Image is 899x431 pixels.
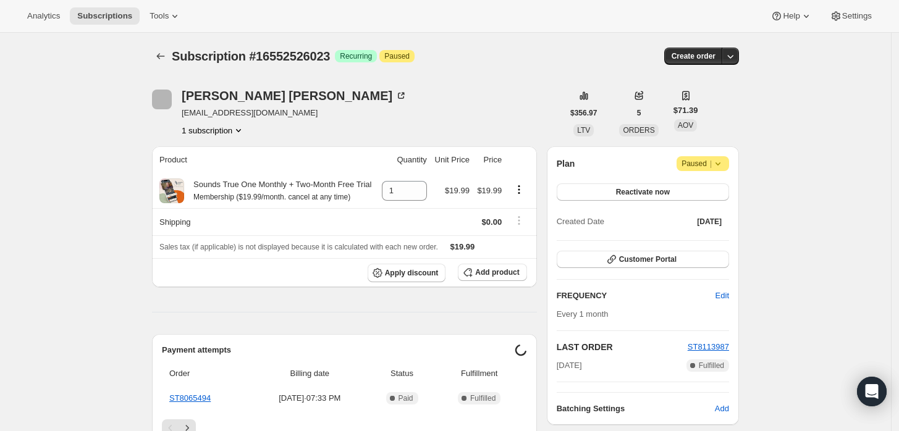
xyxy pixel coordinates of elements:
[162,344,515,356] h2: Payment attempts
[710,159,712,169] span: |
[482,217,502,227] span: $0.00
[20,7,67,25] button: Analytics
[152,208,378,235] th: Shipping
[152,146,378,174] th: Product
[664,48,723,65] button: Create order
[673,104,698,117] span: $71.39
[182,124,245,136] button: Product actions
[458,264,526,281] button: Add product
[563,104,604,122] button: $356.97
[450,242,475,251] span: $19.99
[159,178,184,203] img: product img
[557,183,729,201] button: Reactivate now
[678,121,693,130] span: AOV
[708,286,737,306] button: Edit
[162,360,251,387] th: Order
[255,367,365,380] span: Billing date
[688,341,729,353] button: ST8113987
[431,146,473,174] th: Unit Price
[688,342,729,351] a: ST8113987
[384,51,410,61] span: Paused
[27,11,60,21] span: Analytics
[763,7,819,25] button: Help
[159,243,438,251] span: Sales tax (if applicable) is not displayed because it is calculated with each new order.
[783,11,800,21] span: Help
[570,108,597,118] span: $356.97
[577,126,590,135] span: LTV
[475,267,519,277] span: Add product
[557,290,715,302] h2: FREQUENCY
[699,361,724,370] span: Fulfilled
[509,183,529,196] button: Product actions
[630,104,649,122] button: 5
[142,7,188,25] button: Tools
[715,290,729,302] span: Edit
[557,215,604,228] span: Created Date
[857,377,887,406] div: Open Intercom Messenger
[557,251,729,268] button: Customer Portal
[182,90,407,102] div: [PERSON_NAME] [PERSON_NAME]
[150,11,169,21] span: Tools
[672,51,715,61] span: Create order
[477,186,502,195] span: $19.99
[378,146,431,174] th: Quantity
[70,7,140,25] button: Subscriptions
[690,213,729,230] button: [DATE]
[842,11,872,21] span: Settings
[473,146,505,174] th: Price
[340,51,372,61] span: Recurring
[385,268,439,278] span: Apply discount
[193,193,350,201] small: Membership ($19.99/month. cancel at any time)
[637,108,641,118] span: 5
[255,392,365,404] span: [DATE] · 07:33 PM
[372,367,431,380] span: Status
[152,90,172,109] span: Melanie Mullan
[470,393,496,403] span: Fulfilled
[619,254,677,264] span: Customer Portal
[152,48,169,65] button: Subscriptions
[822,7,879,25] button: Settings
[445,186,470,195] span: $19.99
[368,264,446,282] button: Apply discount
[509,214,529,227] button: Shipping actions
[77,11,132,21] span: Subscriptions
[169,393,211,403] a: ST8065494
[557,359,582,372] span: [DATE]
[707,399,737,419] button: Add
[184,178,371,203] div: Sounds True One Monthly + Two-Month Free Trial
[715,403,729,415] span: Add
[682,157,724,170] span: Paused
[557,341,688,353] h2: LAST ORDER
[172,49,330,63] span: Subscription #16552526023
[439,367,520,380] span: Fulfillment
[557,403,715,415] h6: Batching Settings
[557,157,575,170] h2: Plan
[616,187,670,197] span: Reactivate now
[182,107,407,119] span: [EMAIL_ADDRESS][DOMAIN_NAME]
[697,217,722,227] span: [DATE]
[623,126,654,135] span: ORDERS
[399,393,413,403] span: Paid
[557,309,609,319] span: Every 1 month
